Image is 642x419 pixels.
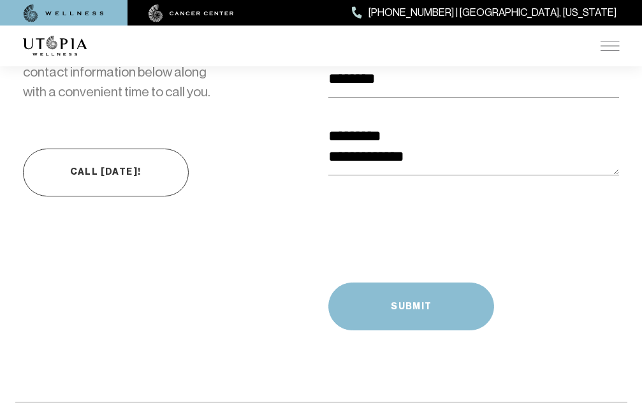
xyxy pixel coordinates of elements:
img: icon-hamburger [601,41,620,51]
iframe: Widget containing checkbox for hCaptcha security challenge [328,200,521,248]
span: [PHONE_NUMBER] | [GEOGRAPHIC_DATA], [US_STATE] [368,4,616,21]
a: [PHONE_NUMBER] | [GEOGRAPHIC_DATA], [US_STATE] [352,4,616,21]
a: Call [DATE]! [23,149,189,196]
button: Submit [328,283,494,330]
img: wellness [24,4,104,22]
img: logo [23,36,87,56]
img: cancer center [149,4,234,22]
